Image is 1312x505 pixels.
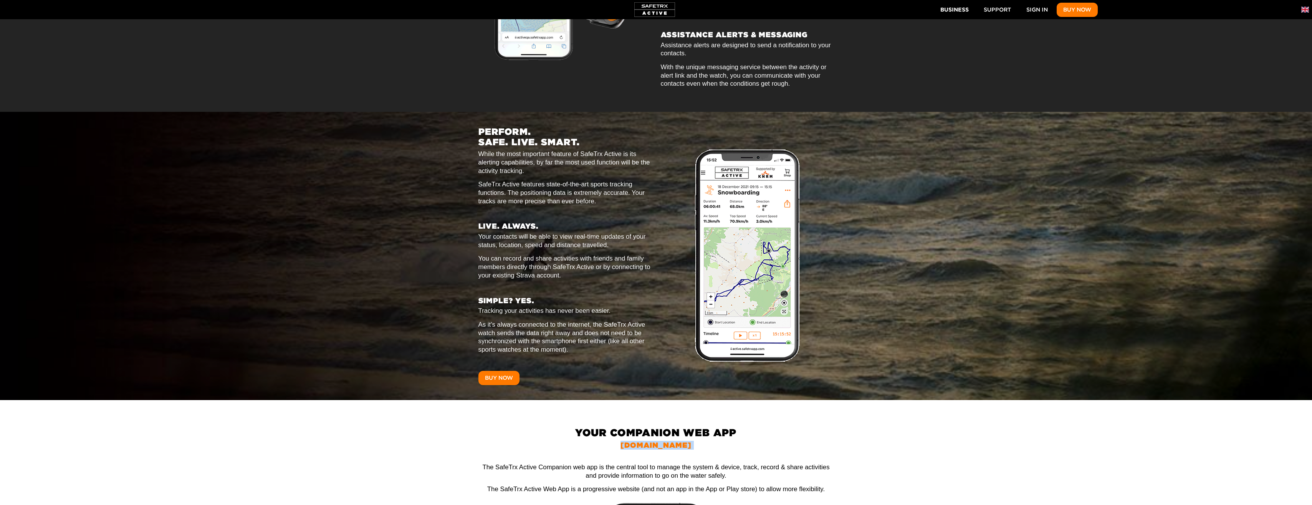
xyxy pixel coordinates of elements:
[977,3,1018,17] a: Support
[478,127,652,147] h2: PERFORM. SAFE. LIVE. SMART.
[478,485,834,493] p: The SafeTrx Active Web App is a progressive website (and not an app in the App or Play store) to ...
[984,5,1011,15] span: Support
[478,463,834,480] p: The SafeTrx Active Companion web app is the central tool to manage the system & device, track, re...
[1057,3,1098,17] button: Buy Now
[478,233,652,249] p: Your contacts will be able to view real-time updates of your status, location, speed and distance...
[1063,5,1091,15] span: Buy Now
[934,2,975,17] button: Business
[478,222,652,230] h3: LIVE. Always.
[478,427,834,438] h1: YOUR COMPANION WEB APP
[1020,3,1054,17] a: Sign In
[478,150,652,175] p: While the most important feature of SafeTrx Active is its alerting capabilities, by far the most ...
[1301,6,1309,13] img: en
[478,254,652,280] p: You can record and share activities with friends and family members directly through SafeTrx Acti...
[661,31,834,39] h3: ASSISTANCE ALERTS & MESSAGING
[940,5,969,15] span: Business
[478,371,520,385] button: Buy Now
[478,307,652,315] p: Tracking your activities has never been easier.
[478,321,652,354] p: As it’s always connected to the internet, the SafeTrx Active watch sends the data right away and ...
[1026,5,1048,15] span: Sign In
[661,41,834,58] p: Assistance alerts are designed to send a notification to your contacts.
[478,441,834,449] h5: [DOMAIN_NAME]
[478,180,652,206] p: SafeTrx Active features state-of-the-art sports tracking functions. The positioning data is extre...
[485,373,513,383] span: Buy Now
[478,297,652,305] h3: SIMPLE? YES.
[661,63,834,88] p: With the unique messaging service between the activity or alert link and the watch, you can commu...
